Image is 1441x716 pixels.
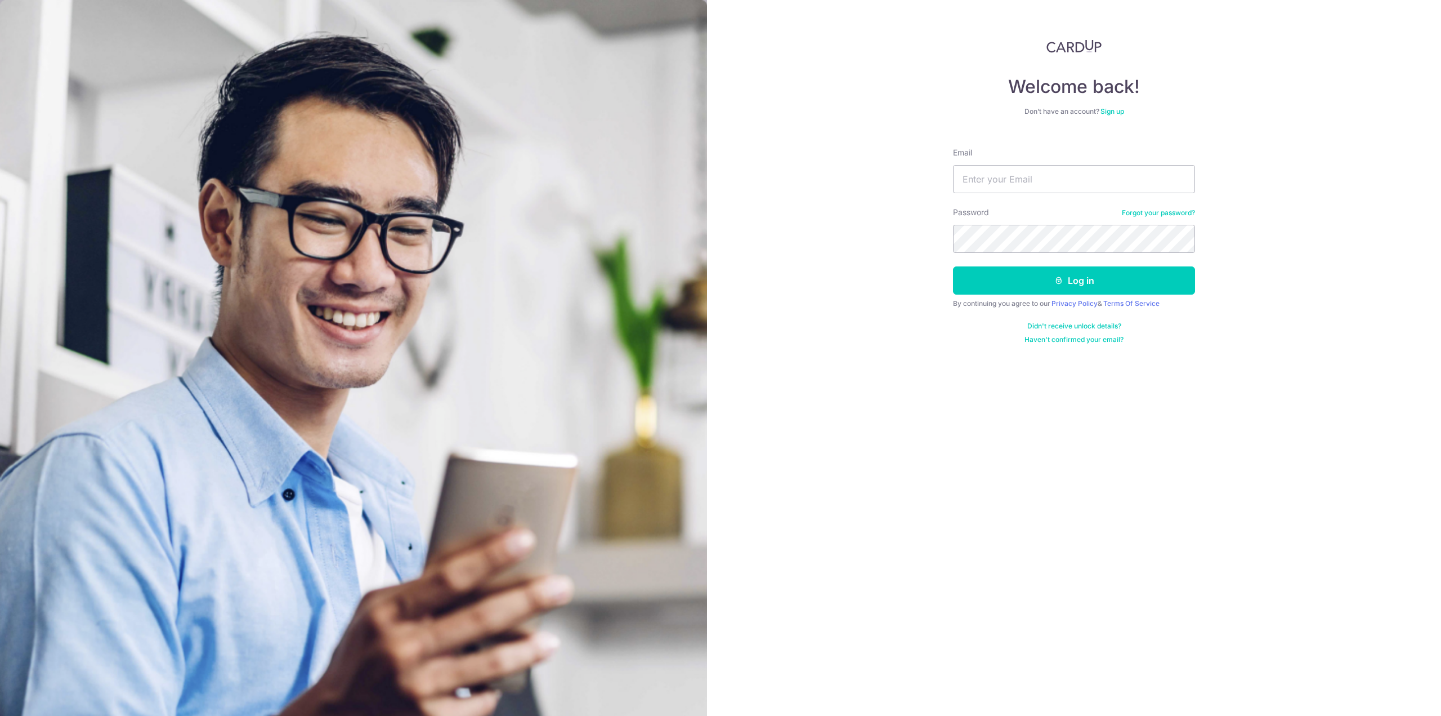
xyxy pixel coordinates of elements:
[1024,335,1124,344] a: Haven't confirmed your email?
[1100,107,1124,115] a: Sign up
[953,207,989,218] label: Password
[953,165,1195,193] input: Enter your Email
[953,75,1195,98] h4: Welcome back!
[953,147,972,158] label: Email
[1122,208,1195,217] a: Forgot your password?
[1046,39,1102,53] img: CardUp Logo
[953,266,1195,295] button: Log in
[953,299,1195,308] div: By continuing you agree to our &
[1027,322,1121,331] a: Didn't receive unlock details?
[1103,299,1160,308] a: Terms Of Service
[1051,299,1098,308] a: Privacy Policy
[953,107,1195,116] div: Don’t have an account?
